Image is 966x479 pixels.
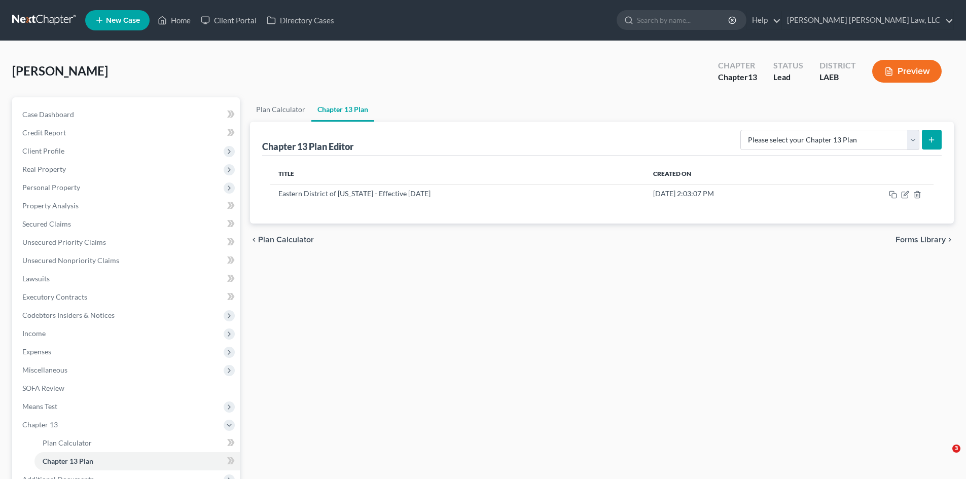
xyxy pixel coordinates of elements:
a: Directory Cases [262,11,339,29]
div: Chapter [718,71,757,83]
a: Credit Report [14,124,240,142]
th: Title [270,164,645,184]
div: Status [773,60,803,71]
button: Preview [872,60,942,83]
td: Eastern District of [US_STATE] - Effective [DATE] [270,184,645,203]
a: Plan Calculator [34,434,240,452]
a: Chapter 13 Plan [34,452,240,470]
a: Unsecured Nonpriority Claims [14,251,240,270]
div: District [819,60,856,71]
span: 13 [748,72,757,82]
button: Forms Library chevron_right [896,236,954,244]
a: Executory Contracts [14,288,240,306]
button: chevron_left Plan Calculator [250,236,314,244]
a: Unsecured Priority Claims [14,233,240,251]
a: Secured Claims [14,215,240,233]
span: Codebtors Insiders & Notices [22,311,115,319]
span: Chapter 13 [22,420,58,429]
input: Search by name... [637,11,730,29]
span: Real Property [22,165,66,173]
span: [PERSON_NAME] [12,63,108,78]
i: chevron_right [946,236,954,244]
span: Property Analysis [22,201,79,210]
span: Income [22,329,46,338]
a: [PERSON_NAME] [PERSON_NAME] Law, LLC [782,11,953,29]
span: Chapter 13 Plan [43,457,93,465]
a: Case Dashboard [14,105,240,124]
span: Miscellaneous [22,365,67,374]
a: Help [747,11,781,29]
a: Chapter 13 Plan [311,97,374,122]
span: New Case [106,17,140,24]
a: Plan Calculator [250,97,311,122]
i: chevron_left [250,236,258,244]
span: Client Profile [22,146,64,155]
span: Case Dashboard [22,110,74,119]
th: Created On [645,164,816,184]
a: Lawsuits [14,270,240,288]
a: Home [153,11,196,29]
td: [DATE] 2:03:07 PM [645,184,816,203]
span: Expenses [22,347,51,356]
span: Plan Calculator [258,236,314,244]
span: Personal Property [22,183,80,192]
span: Credit Report [22,128,66,137]
span: Secured Claims [22,219,71,228]
span: Unsecured Nonpriority Claims [22,256,119,265]
a: SOFA Review [14,379,240,397]
iframe: Intercom live chat [932,445,956,469]
div: LAEB [819,71,856,83]
a: Property Analysis [14,197,240,215]
a: Client Portal [196,11,262,29]
div: Chapter 13 Plan Editor [262,140,353,153]
span: Means Test [22,402,57,411]
span: SOFA Review [22,384,64,392]
span: Plan Calculator [43,438,92,447]
span: Forms Library [896,236,946,244]
span: Executory Contracts [22,292,87,301]
span: Lawsuits [22,274,50,283]
div: Lead [773,71,803,83]
span: Unsecured Priority Claims [22,238,106,246]
span: 3 [952,445,960,453]
div: Chapter [718,60,757,71]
